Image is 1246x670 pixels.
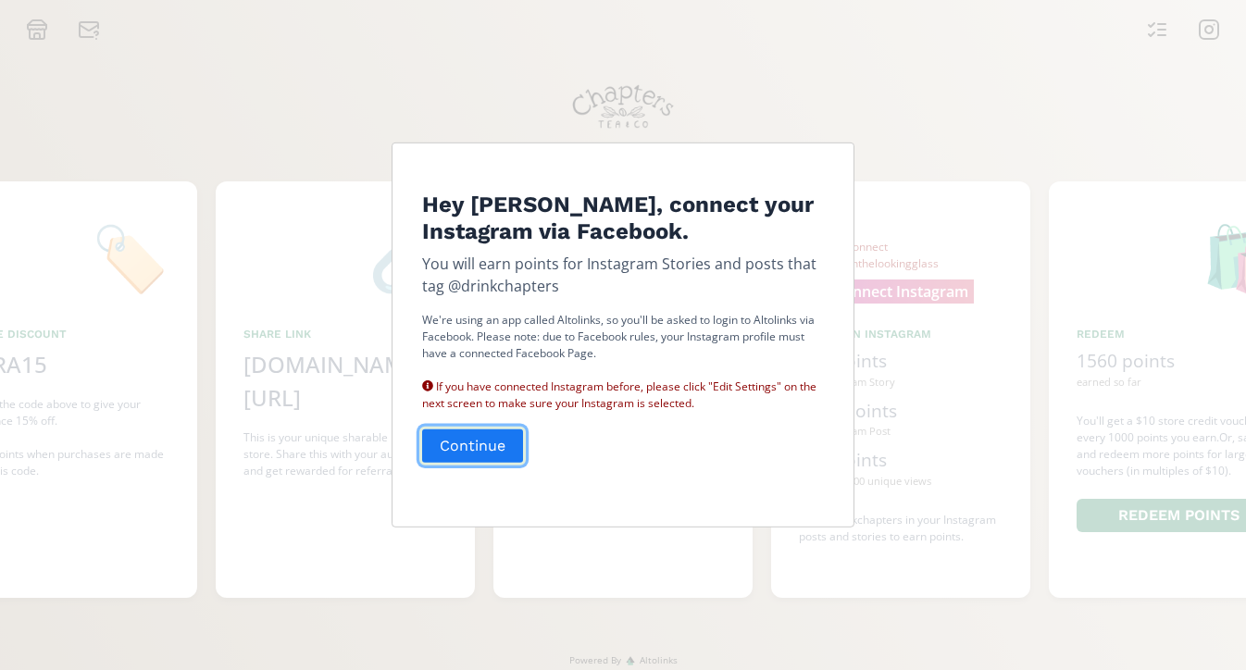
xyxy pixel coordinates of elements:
[422,311,824,411] p: We're using an app called Altolinks, so you'll be asked to login to Altolinks via Facebook. Pleas...
[422,192,824,245] h4: Hey [PERSON_NAME], connect your Instagram via Facebook.
[392,143,854,527] div: Edit Program
[422,361,824,411] div: If you have connected Instagram before, please click "Edit Settings" on the next screen to make s...
[422,252,824,296] p: You will earn points for Instagram Stories and posts that tag @drinkchapters
[419,426,526,465] button: Continue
